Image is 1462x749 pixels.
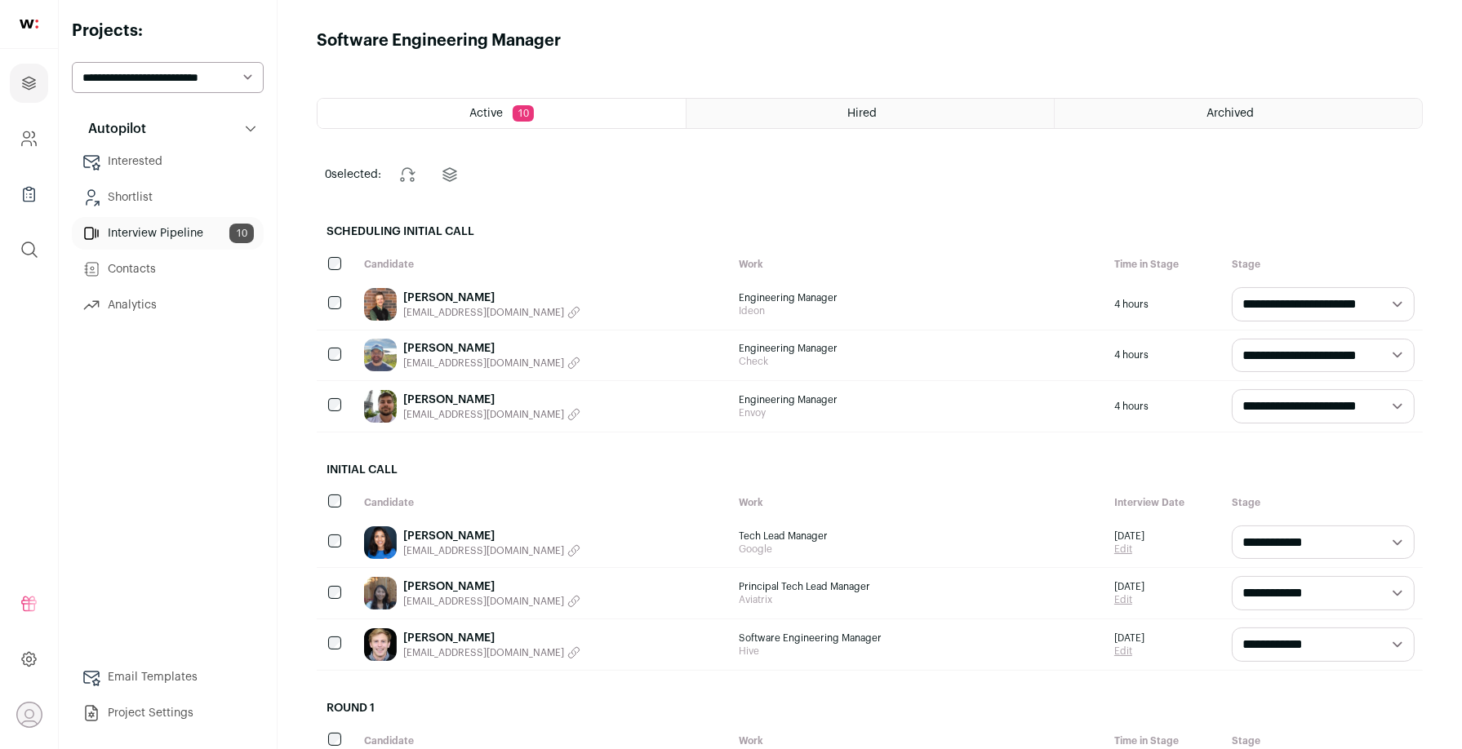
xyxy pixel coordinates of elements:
[20,20,38,29] img: wellfound-shorthand-0d5821cbd27db2630d0214b213865d53afaa358527fdda9d0ea32b1df1b89c2c.svg
[740,632,1099,645] span: Software Engineering Manager
[1114,593,1144,606] a: Edit
[72,661,264,694] a: Email Templates
[740,393,1099,406] span: Engineering Manager
[364,288,397,321] img: b9aae93ef3223447ba641cb756d7f4ae0c1e02a66c26032f8b6db24fd026ecc8.jpg
[687,99,1054,128] a: Hired
[356,488,731,517] div: Candidate
[731,488,1107,517] div: Work
[72,217,264,250] a: Interview Pipeline10
[72,289,264,321] a: Analytics
[1114,645,1144,658] a: Edit
[1224,250,1423,279] div: Stage
[1055,99,1422,128] a: Archived
[403,306,580,319] button: [EMAIL_ADDRESS][DOMAIN_NAME]
[1106,381,1224,432] div: 4 hours
[740,304,1099,317] span: Ideon
[403,544,564,557] span: [EMAIL_ADDRESS][DOMAIN_NAME]
[1114,530,1144,543] span: [DATE]
[364,628,397,661] img: 667ac75af0e39ed934b3a0588557aeb70d733ecc0af45cfb13d1423284477780.jpg
[403,544,580,557] button: [EMAIL_ADDRESS][DOMAIN_NAME]
[740,530,1099,543] span: Tech Lead Manager
[403,646,580,659] button: [EMAIL_ADDRESS][DOMAIN_NAME]
[403,306,564,319] span: [EMAIL_ADDRESS][DOMAIN_NAME]
[364,526,397,559] img: e0d952a77245496216868f396c7b53d215d4753a9e3d3b0899fa06843d5a0296.jpg
[1106,250,1224,279] div: Time in Stage
[403,357,564,370] span: [EMAIL_ADDRESS][DOMAIN_NAME]
[72,113,264,145] button: Autopilot
[1206,108,1254,119] span: Archived
[513,105,534,122] span: 10
[1106,279,1224,330] div: 4 hours
[229,224,254,243] span: 10
[403,630,580,646] a: [PERSON_NAME]
[1106,488,1224,517] div: Interview Date
[403,357,580,370] button: [EMAIL_ADDRESS][DOMAIN_NAME]
[325,166,381,183] span: selected:
[403,392,580,408] a: [PERSON_NAME]
[847,108,877,119] span: Hired
[1224,488,1423,517] div: Stage
[72,20,264,42] h2: Projects:
[10,175,48,214] a: Company Lists
[740,645,1099,658] span: Hive
[364,339,397,371] img: ddda59ae9e2a5eef8c8191b93f5c67a4206262263aedb5d731f7ab48991c5d77.jpg
[317,452,1423,488] h2: Initial Call
[1106,330,1224,381] div: 4 hours
[403,290,580,306] a: [PERSON_NAME]
[403,646,564,659] span: [EMAIL_ADDRESS][DOMAIN_NAME]
[72,145,264,178] a: Interested
[1114,580,1144,593] span: [DATE]
[731,250,1107,279] div: Work
[72,181,264,214] a: Shortlist
[16,702,42,728] button: Open dropdown
[403,578,580,595] a: [PERSON_NAME]
[10,64,48,103] a: Projects
[72,253,264,286] a: Contacts
[740,406,1099,419] span: Envoy
[1114,632,1144,645] span: [DATE]
[740,580,1099,593] span: Principal Tech Lead Manager
[403,408,564,421] span: [EMAIL_ADDRESS][DOMAIN_NAME]
[10,119,48,158] a: Company and ATS Settings
[317,29,561,52] h1: Software Engineering Manager
[78,119,146,139] p: Autopilot
[356,250,731,279] div: Candidate
[740,543,1099,556] span: Google
[403,408,580,421] button: [EMAIL_ADDRESS][DOMAIN_NAME]
[403,595,580,608] button: [EMAIL_ADDRESS][DOMAIN_NAME]
[325,169,331,180] span: 0
[364,390,397,423] img: 2a3bcf8e34a516c8cbf8d9ed4514e82e5a15832a5b7a701f43e42911ccfb8d3d.jpg
[740,593,1099,606] span: Aviatrix
[364,577,397,609] img: 4fd534f69239760372c6ddc959680aed75141e2f3277c21ba8d06d3a67753c88
[740,342,1099,355] span: Engineering Manager
[469,108,503,119] span: Active
[740,355,1099,368] span: Check
[403,528,580,544] a: [PERSON_NAME]
[72,697,264,729] a: Project Settings
[740,291,1099,304] span: Engineering Manager
[403,340,580,357] a: [PERSON_NAME]
[403,595,564,608] span: [EMAIL_ADDRESS][DOMAIN_NAME]
[317,214,1423,250] h2: Scheduling Initial Call
[317,690,1423,726] h2: Round 1
[1114,543,1144,556] a: Edit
